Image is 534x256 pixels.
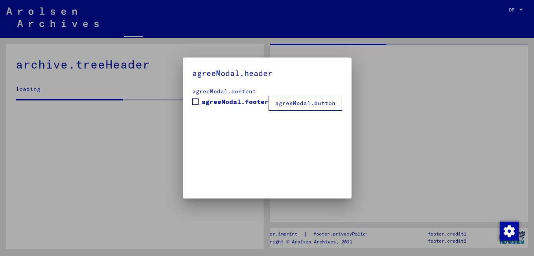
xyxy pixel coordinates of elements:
div: Zustimmung ändern [499,221,518,240]
h5: agreeModal.header [192,67,342,80]
button: agreeModal.button [269,96,342,111]
span: agreeModal.footer [202,97,269,106]
div: agreeModal.content [192,87,342,96]
img: Zustimmung ändern [500,222,519,241]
